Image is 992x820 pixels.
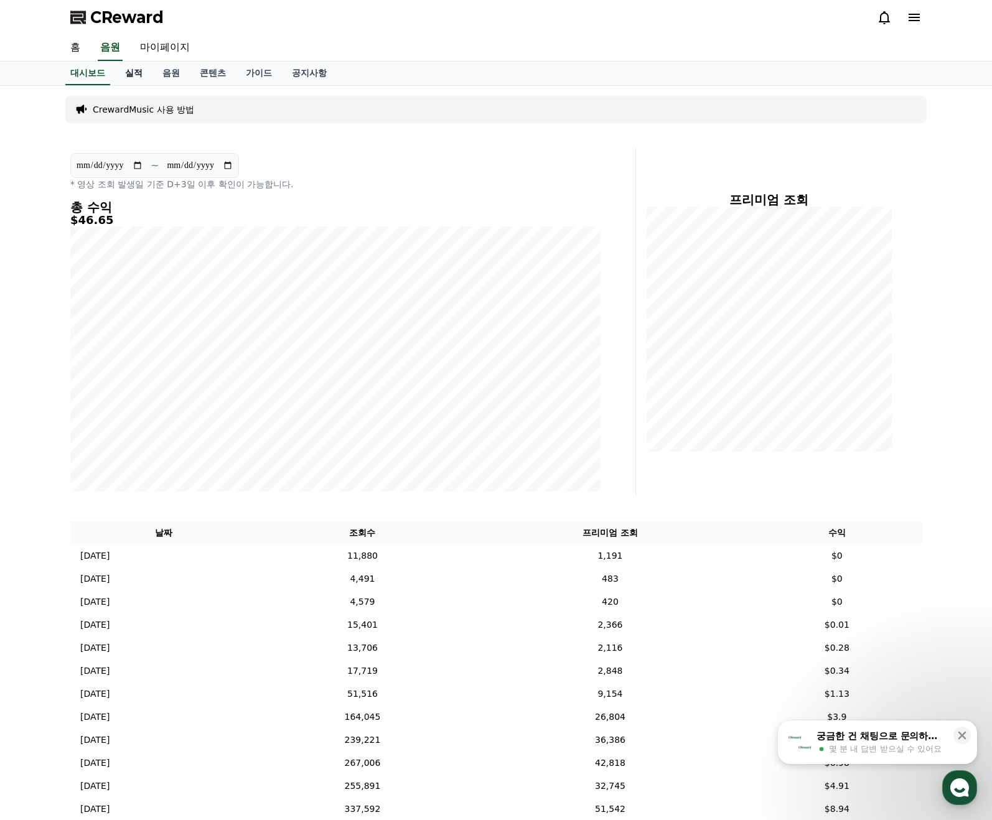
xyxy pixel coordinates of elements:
[60,35,90,61] a: 홈
[468,729,752,752] td: 36,386
[39,413,47,423] span: 홈
[70,178,601,190] p: * 영상 조회 발생일 기준 D+3일 이후 확인이 가능합니다.
[257,706,469,729] td: 164,045
[257,636,469,659] td: 13,706
[70,200,601,214] h4: 총 수익
[257,775,469,798] td: 255,891
[468,659,752,683] td: 2,848
[752,752,922,775] td: $6.98
[752,706,922,729] td: $3.9
[80,549,110,562] p: [DATE]
[80,641,110,655] p: [DATE]
[752,659,922,683] td: $0.34
[257,567,469,590] td: 4,491
[70,214,601,226] h5: $46.65
[80,687,110,701] p: [DATE]
[752,613,922,636] td: $0.01
[468,544,752,567] td: 1,191
[98,35,123,61] a: 음원
[114,414,129,424] span: 대화
[752,683,922,706] td: $1.13
[80,711,110,724] p: [DATE]
[82,394,161,426] a: 대화
[257,613,469,636] td: 15,401
[161,394,239,426] a: 설정
[257,544,469,567] td: 11,880
[4,394,82,426] a: 홈
[257,683,469,706] td: 51,516
[468,683,752,706] td: 9,154
[468,706,752,729] td: 26,804
[80,780,110,793] p: [DATE]
[646,193,892,207] h4: 프리미엄 조회
[468,521,752,544] th: 프리미엄 조회
[257,659,469,683] td: 17,719
[130,35,200,61] a: 마이페이지
[65,62,110,85] a: 대시보드
[80,664,110,678] p: [DATE]
[468,752,752,775] td: 42,818
[282,62,337,85] a: 공지사항
[80,803,110,816] p: [DATE]
[257,729,469,752] td: 239,221
[752,775,922,798] td: $4.91
[257,752,469,775] td: 267,006
[190,62,236,85] a: 콘텐츠
[752,590,922,613] td: $0
[152,62,190,85] a: 음원
[70,521,257,544] th: 날짜
[257,521,469,544] th: 조회수
[752,521,922,544] th: 수익
[468,567,752,590] td: 483
[468,590,752,613] td: 420
[70,7,164,27] a: CReward
[80,618,110,631] p: [DATE]
[468,613,752,636] td: 2,366
[80,734,110,747] p: [DATE]
[752,636,922,659] td: $0.28
[93,103,194,116] a: CrewardMusic 사용 방법
[80,572,110,585] p: [DATE]
[468,775,752,798] td: 32,745
[90,7,164,27] span: CReward
[257,590,469,613] td: 4,579
[192,413,207,423] span: 설정
[80,595,110,608] p: [DATE]
[236,62,282,85] a: 가이드
[80,757,110,770] p: [DATE]
[115,62,152,85] a: 실적
[752,567,922,590] td: $0
[752,544,922,567] td: $0
[752,729,922,752] td: $5.26
[151,158,159,173] p: ~
[468,636,752,659] td: 2,116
